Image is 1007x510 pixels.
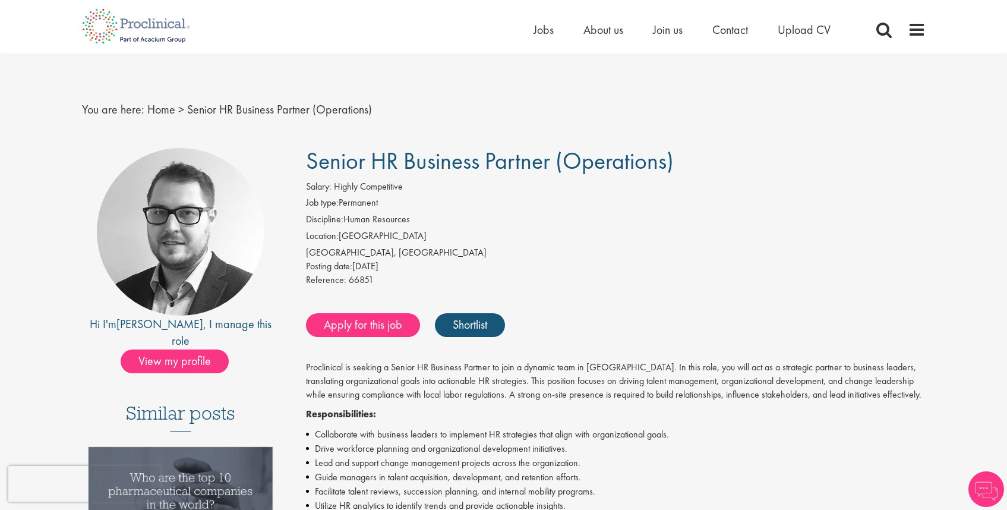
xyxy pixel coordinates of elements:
[178,102,184,117] span: >
[82,102,144,117] span: You are here:
[306,229,926,246] li: [GEOGRAPHIC_DATA]
[778,22,831,37] a: Upload CV
[8,466,160,502] iframe: reCAPTCHA
[306,313,420,337] a: Apply for this job
[97,148,264,316] img: imeage of recruiter Niklas Kaminski
[306,408,376,420] strong: Responsibilities:
[306,196,339,210] label: Job type:
[306,260,926,273] div: [DATE]
[712,22,748,37] a: Contact
[653,22,683,37] a: Join us
[306,273,346,287] label: Reference:
[334,180,403,193] span: Highly Competitive
[435,313,505,337] a: Shortlist
[583,22,623,37] a: About us
[306,213,343,226] label: Discipline:
[116,316,203,332] a: [PERSON_NAME]
[306,427,926,442] li: Collaborate with business leaders to implement HR strategies that align with organizational goals.
[306,361,926,402] p: Proclinical is seeking a Senior HR Business Partner to join a dynamic team in [GEOGRAPHIC_DATA]. ...
[187,102,372,117] span: Senior HR Business Partner (Operations)
[306,470,926,484] li: Guide managers in talent acquisition, development, and retention efforts.
[82,316,280,350] div: Hi I'm , I manage this role
[306,229,339,243] label: Location:
[306,260,352,272] span: Posting date:
[306,246,926,260] div: [GEOGRAPHIC_DATA], [GEOGRAPHIC_DATA]
[306,213,926,229] li: Human Resources
[147,102,175,117] a: breadcrumb link
[306,180,332,194] label: Salary:
[121,352,241,367] a: View my profile
[306,146,674,176] span: Senior HR Business Partner (Operations)
[306,484,926,499] li: Facilitate talent reviews, succession planning, and internal mobility programs.
[349,273,374,286] span: 66851
[121,350,229,373] span: View my profile
[534,22,554,37] a: Jobs
[306,456,926,470] li: Lead and support change management projects across the organization.
[306,196,926,213] li: Permanent
[126,403,235,432] h3: Similar posts
[306,442,926,456] li: Drive workforce planning and organizational development initiatives.
[968,471,1004,507] img: Chatbot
